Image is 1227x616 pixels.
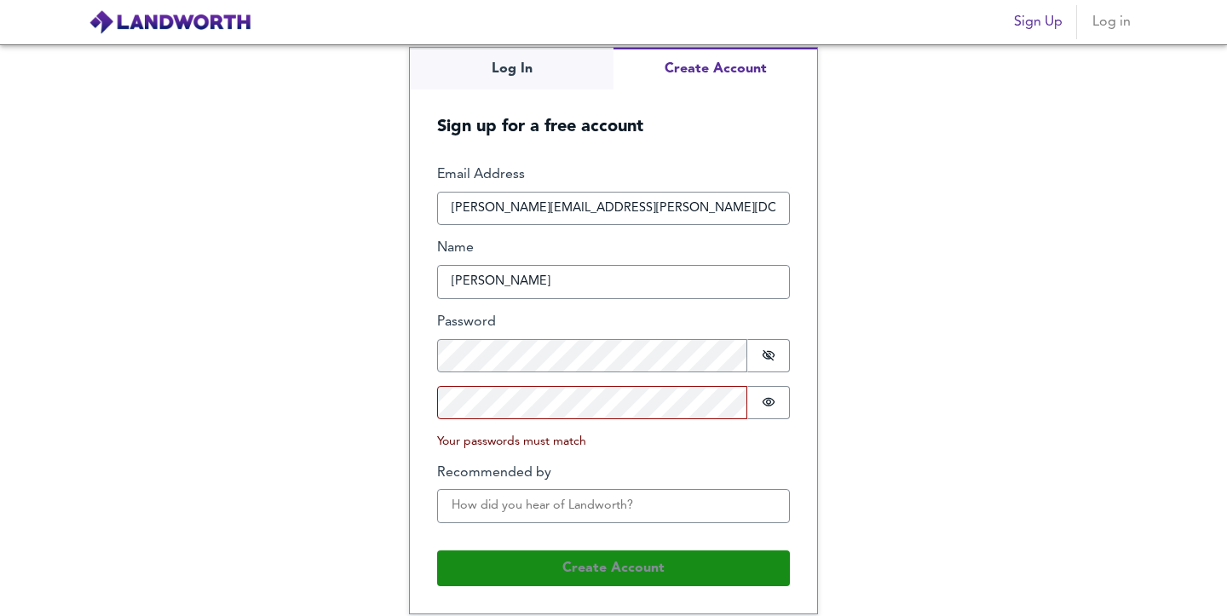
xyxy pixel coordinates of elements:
[1007,5,1069,39] button: Sign Up
[89,9,251,35] img: logo
[437,489,790,523] input: How did you hear of Landworth?
[410,48,613,89] button: Log In
[437,239,790,258] label: Name
[1091,10,1132,34] span: Log in
[410,89,817,138] h5: Sign up for a free account
[437,165,790,185] label: Email Address
[747,339,790,372] button: Show password
[1084,5,1138,39] button: Log in
[1014,10,1063,34] span: Sign Up
[747,386,790,419] button: Show password
[437,192,790,226] input: How can we reach you?
[437,433,790,450] p: Your passwords must match
[437,463,790,483] label: Recommended by
[437,313,790,332] label: Password
[437,550,790,586] button: Create Account
[613,48,817,89] button: Create Account
[437,265,790,299] input: What should we call you?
